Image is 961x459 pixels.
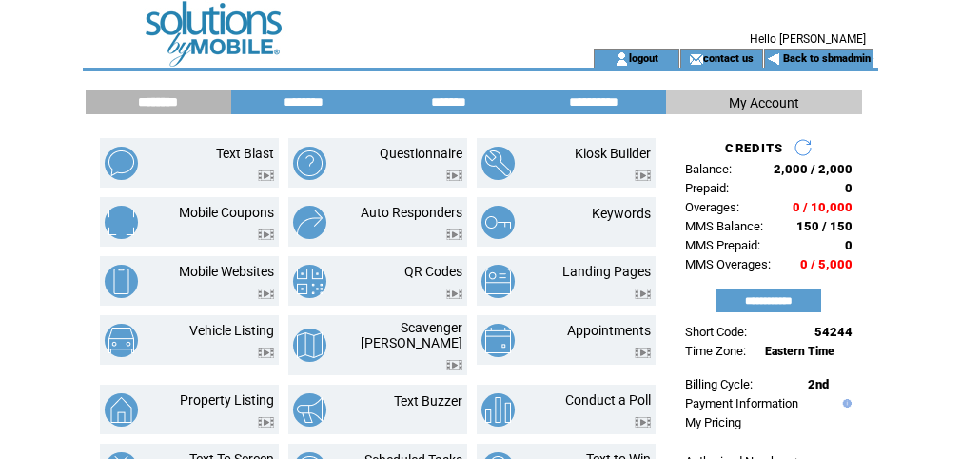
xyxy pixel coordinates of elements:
img: video.png [258,229,274,240]
img: text-blast.png [105,147,138,180]
span: Hello [PERSON_NAME] [750,32,866,46]
img: questionnaire.png [293,147,326,180]
span: 0 [845,238,853,252]
span: Billing Cycle: [685,377,753,391]
span: MMS Prepaid: [685,238,760,252]
img: appointments.png [481,324,515,357]
img: backArrow.gif [767,51,781,67]
a: Payment Information [685,396,798,410]
img: video.png [635,417,651,428]
a: Questionnaire [380,146,462,161]
span: 2nd [808,377,829,391]
a: My Pricing [685,415,741,429]
a: Text Buzzer [394,393,462,409]
a: contact us [703,51,754,64]
span: 0 / 10,000 [793,200,853,214]
img: kiosk-builder.png [481,147,515,180]
a: Auto Responders [361,205,462,220]
span: 0 [845,181,853,195]
img: auto-responders.png [293,206,326,239]
img: conduct-a-poll.png [481,393,515,427]
span: Prepaid: [685,181,729,195]
a: Conduct a Poll [565,392,651,408]
a: Mobile Websites [179,264,274,279]
span: MMS Overages: [685,257,771,271]
span: CREDITS [725,141,783,155]
a: Text Blast [216,146,274,161]
span: Balance: [685,162,732,176]
span: Time Zone: [685,344,746,358]
span: Overages: [685,200,739,214]
a: Mobile Coupons [179,205,274,220]
span: My Account [729,95,799,110]
img: qr-codes.png [293,265,326,298]
img: video.png [258,289,274,299]
span: 54244 [814,325,853,339]
img: contact_us_icon.gif [689,51,703,67]
img: video.png [446,360,462,370]
a: Scavenger [PERSON_NAME] [361,320,462,350]
img: mobile-coupons.png [105,206,138,239]
span: Short Code: [685,325,747,339]
img: keywords.png [481,206,515,239]
img: vehicle-listing.png [105,324,138,357]
a: Keywords [592,206,651,221]
a: logout [629,51,658,64]
img: scavenger-hunt.png [293,329,326,362]
a: Vehicle Listing [189,323,274,338]
a: Kiosk Builder [575,146,651,161]
span: Eastern Time [765,345,834,358]
img: video.png [446,170,462,181]
img: property-listing.png [105,393,138,427]
img: account_icon.gif [615,51,629,67]
a: QR Codes [404,264,462,279]
span: 2,000 / 2,000 [774,162,853,176]
img: video.png [635,289,651,299]
span: MMS Balance: [685,219,763,233]
img: video.png [635,170,651,181]
a: Appointments [567,323,651,338]
img: video.png [446,289,462,299]
a: Landing Pages [562,264,651,279]
img: video.png [635,348,651,358]
img: mobile-websites.png [105,265,138,298]
span: 0 / 5,000 [800,257,853,271]
span: 150 / 150 [796,219,853,233]
a: Property Listing [180,392,274,408]
img: video.png [258,417,274,428]
a: Back to sbmadmin [783,52,871,65]
img: video.png [258,170,274,181]
img: video.png [258,348,274,358]
img: landing-pages.png [481,265,515,298]
img: help.gif [838,399,852,408]
img: video.png [446,229,462,240]
img: text-buzzer.png [293,393,326,427]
